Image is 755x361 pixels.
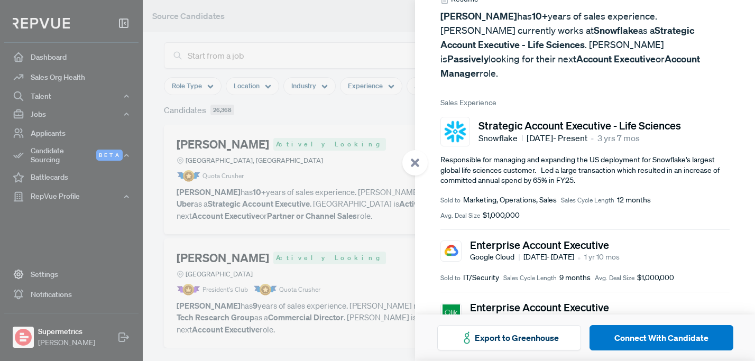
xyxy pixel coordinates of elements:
[545,313,548,326] article: •
[590,325,733,350] button: Connect With Candidate
[527,132,587,144] span: [DATE] - Present
[440,97,730,108] span: Sales Experience
[523,252,574,263] span: [DATE] - [DATE]
[561,196,614,205] span: Sales Cycle Length
[443,119,467,144] img: Snowflake
[584,252,620,263] span: 1 yr 10 mos
[440,211,480,220] span: Avg. Deal Size
[559,272,591,283] span: 9 months
[470,301,609,313] h5: Enterprise Account Executive
[478,132,523,144] span: Snowflake
[440,155,730,186] p: Responsible for managing and expanding the US deployment for Snowflake's largest global life scie...
[443,304,460,322] img: Qlik
[440,9,730,80] p: has years of sales experience. [PERSON_NAME] currently works at as a . [PERSON_NAME] is looking f...
[617,195,651,206] span: 12 months
[591,132,594,144] article: •
[576,53,656,65] strong: Account Executive
[503,273,557,283] span: Sales Cycle Length
[637,272,674,283] span: $1,000,000
[478,119,681,132] h5: Strategic Account Executive - Life Sciences
[447,53,489,65] strong: Passively
[595,273,634,283] span: Avg. Deal Size
[443,242,460,260] img: Google Cloud
[440,273,461,283] span: Sold to
[577,251,581,264] article: •
[597,132,640,144] span: 3 yrs 7 mos
[463,195,557,206] span: Marketing, Operations, Sales
[440,10,517,22] strong: [PERSON_NAME]
[437,325,581,350] button: Export to Greenhouse
[532,10,548,22] strong: 10+
[463,272,499,283] span: IT/Security
[440,196,461,205] span: Sold to
[470,252,520,263] span: Google Cloud
[483,210,520,221] span: $1,000,000
[594,24,638,36] strong: Snowflake
[470,238,619,251] h5: Enterprise Account Executive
